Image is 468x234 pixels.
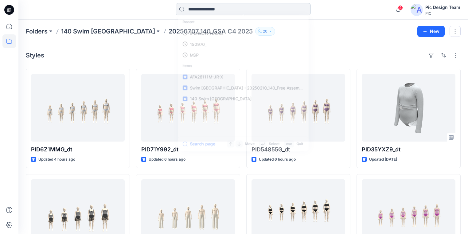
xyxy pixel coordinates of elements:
span: 140 Swim [GEOGRAPHIC_DATA] [190,96,252,101]
p: Updated [DATE] [369,156,397,163]
p: Items [179,60,307,71]
div: Pic Design Team [425,4,460,11]
span: AFA26111M-JR-X [190,74,223,79]
a: 150970_ [179,38,307,49]
p: Move [245,141,255,147]
a: 140 Swim [GEOGRAPHIC_DATA] [179,93,307,104]
p: esc [286,141,292,147]
p: Select [269,141,279,147]
p: Updated 4 hours ago [38,156,75,163]
p: PID6Z1MMG_dt [31,145,125,154]
p: Updated 6 hours ago [259,156,296,163]
p: PID71Y992_dt [141,145,235,154]
span: 4 [398,5,403,10]
p: MSP [190,52,199,58]
p: Yeshmi Randike [190,30,223,36]
p: 150970_ [190,41,206,47]
a: 140 Swim [GEOGRAPHIC_DATA] [61,27,155,36]
a: PID6Z1MMG_dt [31,74,125,142]
p: Updated 6 hours ago [149,156,185,163]
a: PID71Y992_dt [141,74,235,142]
a: Folders [26,27,48,36]
a: PID35YXZ9_dt [362,74,455,142]
a: Swim [GEOGRAPHIC_DATA] - 20250210_140_Free Assembly 3D Pilot- Fixture 1 [179,82,307,93]
a: MSP [179,49,307,60]
h4: Styles [26,52,44,59]
p: Quit [296,141,303,147]
span: Swim [GEOGRAPHIC_DATA] - 20250210_140_Free Assembly 3D Pilot- Fixture 1 [190,85,341,90]
p: PID35YXZ9_dt [362,145,455,154]
div: PIC [425,11,460,16]
a: AFA26111M-JR-X [179,71,307,82]
img: avatar [411,4,423,16]
p: 20250707_140_GSA C4 2025 [169,27,253,36]
button: Search page [183,140,215,147]
button: New [417,26,445,37]
p: Recent [179,17,307,27]
a: [PERSON_NAME] [179,28,307,39]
